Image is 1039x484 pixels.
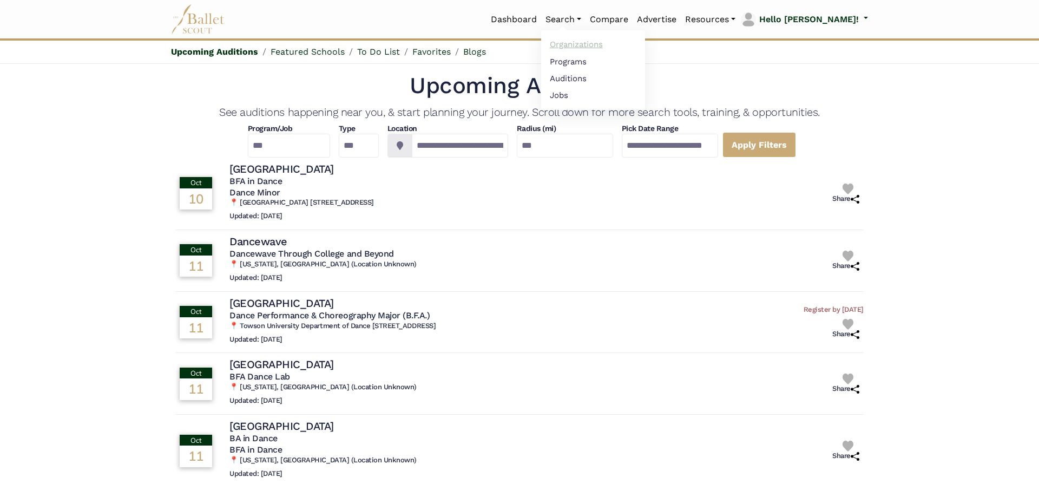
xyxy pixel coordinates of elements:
img: profile picture [741,12,756,27]
div: Oct [180,368,212,378]
a: Resources [681,8,740,31]
h6: 📍 [US_STATE], [GEOGRAPHIC_DATA] (Location Unknown) [229,456,417,465]
h6: Updated: [DATE] [229,396,417,405]
a: Apply Filters [722,132,796,158]
h6: Register by [DATE] [804,305,864,315]
h5: Dance Minor [229,187,374,199]
h6: Share [832,261,859,271]
ul: Resources [541,30,645,110]
h6: Share [832,384,859,394]
a: Compare [586,8,633,31]
a: Auditions [541,70,645,87]
a: Upcoming Auditions [171,47,258,57]
h6: 📍 [GEOGRAPHIC_DATA] [STREET_ADDRESS] [229,198,374,207]
p: Hello [PERSON_NAME]! [759,12,859,27]
div: Oct [180,435,212,446]
h4: Radius (mi) [517,123,556,134]
h5: BA in Dance [229,433,417,444]
h6: Updated: [DATE] [229,273,417,283]
h4: [GEOGRAPHIC_DATA] [229,162,334,176]
a: Favorites [412,47,451,57]
a: To Do List [357,47,400,57]
h4: [GEOGRAPHIC_DATA] [229,296,334,310]
h6: 📍 [US_STATE], [GEOGRAPHIC_DATA] (Location Unknown) [229,383,417,392]
input: Location [412,134,508,158]
h6: Updated: [DATE] [229,335,436,344]
h4: Pick Date Range [622,123,718,134]
h5: BFA Dance Lab [229,371,417,383]
h4: Dancewave [229,234,287,248]
div: Oct [180,244,212,255]
a: Programs [541,53,645,70]
h4: Program/Job [248,123,330,134]
a: Blogs [463,47,486,57]
div: 10 [180,188,212,209]
h4: See auditions happening near you, & start planning your journey. Scroll down for more search tool... [175,105,864,119]
a: Featured Schools [271,47,345,57]
div: 11 [180,256,212,276]
h4: Type [339,123,379,134]
a: Jobs [541,87,645,103]
a: Organizations [541,36,645,53]
h5: BFA in Dance [229,444,417,456]
div: 11 [180,378,212,399]
h6: Updated: [DATE] [229,469,417,479]
h5: BFA in Dance [229,176,374,187]
h6: Share [832,194,859,204]
h4: [GEOGRAPHIC_DATA] [229,357,334,371]
h1: Upcoming Auditions [175,71,864,101]
h6: 📍 Towson University Department of Dance [STREET_ADDRESS] [229,322,436,331]
h6: Share [832,452,859,461]
h6: Share [832,330,859,339]
h5: Dance Performance & Choreography Major (B.F.A.) [229,310,436,322]
div: 11 [180,446,212,466]
div: 11 [180,317,212,338]
h4: [GEOGRAPHIC_DATA] [229,419,334,433]
h4: Location [387,123,508,134]
a: profile picture Hello [PERSON_NAME]! [740,11,868,28]
div: Oct [180,177,212,188]
h6: 📍 [US_STATE], [GEOGRAPHIC_DATA] (Location Unknown) [229,260,417,269]
a: Search [541,8,586,31]
div: Oct [180,306,212,317]
a: Advertise [633,8,681,31]
a: Dashboard [486,8,541,31]
h6: Updated: [DATE] [229,212,374,221]
h5: Dancewave Through College and Beyond [229,248,417,260]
